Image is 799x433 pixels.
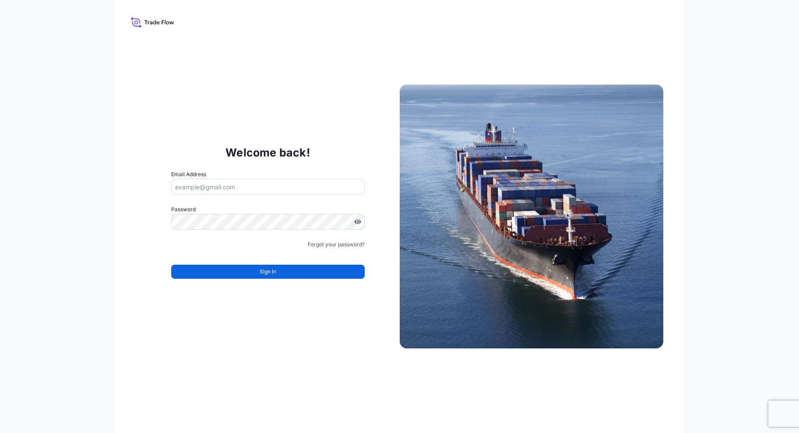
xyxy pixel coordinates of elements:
label: Email Address [171,170,206,179]
button: Show password [354,218,361,225]
img: Ship illustration [400,85,663,348]
span: Sign In [260,267,276,276]
p: Welcome back! [225,146,310,160]
button: Sign In [171,265,365,279]
a: Forgot your password? [308,240,365,249]
input: example@gmail.com [171,179,365,195]
label: Password [171,205,365,214]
